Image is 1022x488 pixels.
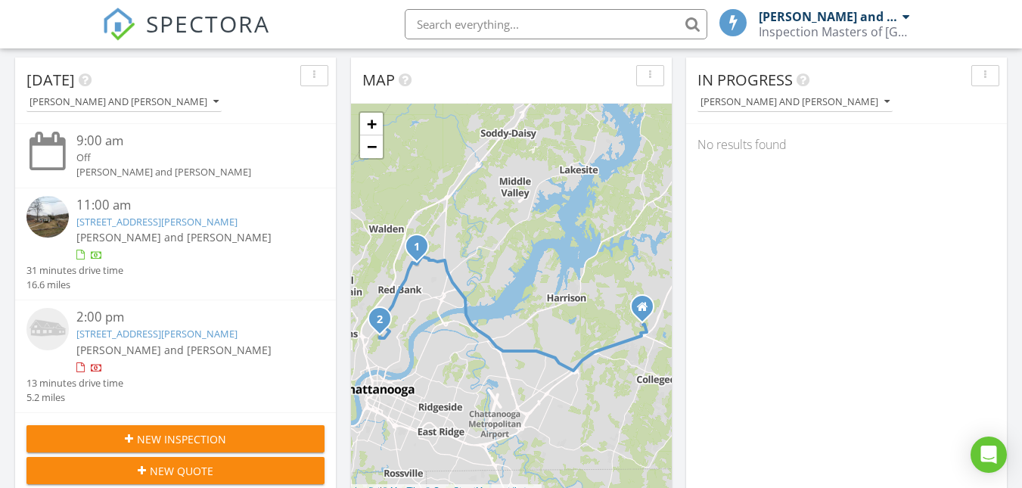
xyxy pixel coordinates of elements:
div: 9:00 am [76,132,300,151]
span: New Quote [150,463,213,479]
a: Zoom in [360,113,383,135]
div: Off [76,151,300,165]
button: [PERSON_NAME] and [PERSON_NAME] [697,92,893,113]
div: [PERSON_NAME] and [PERSON_NAME] [759,9,899,24]
div: No results found [686,124,1007,165]
div: Open Intercom Messenger [971,437,1007,473]
div: 115 Freudenburg Ln, Chattanooga, TN 37415 [417,246,426,255]
div: 31 minutes drive time [26,263,123,278]
span: [PERSON_NAME] and [PERSON_NAME] [76,230,272,244]
span: [DATE] [26,70,75,90]
span: SPECTORA [146,8,270,39]
div: 5.2 miles [26,390,123,405]
div: 16.6 miles [26,278,123,292]
span: In Progress [697,70,793,90]
div: 13 minutes drive time [26,376,123,390]
i: 2 [377,315,383,325]
img: house-placeholder-square-ca63347ab8c70e15b013bc22427d3df0f7f082c62ce06d78aee8ec4e70df452f.jpg [26,308,69,350]
input: Search everything... [405,9,707,39]
button: [PERSON_NAME] and [PERSON_NAME] [26,92,222,113]
a: [STREET_ADDRESS][PERSON_NAME] [76,327,238,340]
div: 2:00 pm [76,308,300,327]
div: 1631 Westover Lane, Chattanooga, TN 37405 [380,319,389,328]
span: New Inspection [137,431,226,447]
div: [PERSON_NAME] and [PERSON_NAME] [30,97,219,107]
div: 11:00 am [76,196,300,215]
img: streetview [26,196,69,238]
div: Inspection Masters of Chattanooga, PLLC [759,24,910,39]
a: Zoom out [360,135,383,158]
img: The Best Home Inspection Software - Spectora [102,8,135,41]
button: New Inspection [26,425,325,452]
div: [PERSON_NAME] and [PERSON_NAME] [76,165,300,179]
a: 2:00 pm [STREET_ADDRESS][PERSON_NAME] [PERSON_NAME] and [PERSON_NAME] 13 minutes drive time 5.2 m... [26,308,325,405]
div: 8344 Mitchell Mill Road, Ooltewah TN 37363 [642,306,651,315]
span: [PERSON_NAME] and [PERSON_NAME] [76,343,272,357]
div: [PERSON_NAME] and [PERSON_NAME] [700,97,890,107]
a: [STREET_ADDRESS][PERSON_NAME] [76,215,238,228]
i: 1 [414,242,420,253]
a: SPECTORA [102,20,270,52]
button: New Quote [26,457,325,484]
a: 11:00 am [STREET_ADDRESS][PERSON_NAME] [PERSON_NAME] and [PERSON_NAME] 31 minutes drive time 16.6... [26,196,325,293]
span: Map [362,70,395,90]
